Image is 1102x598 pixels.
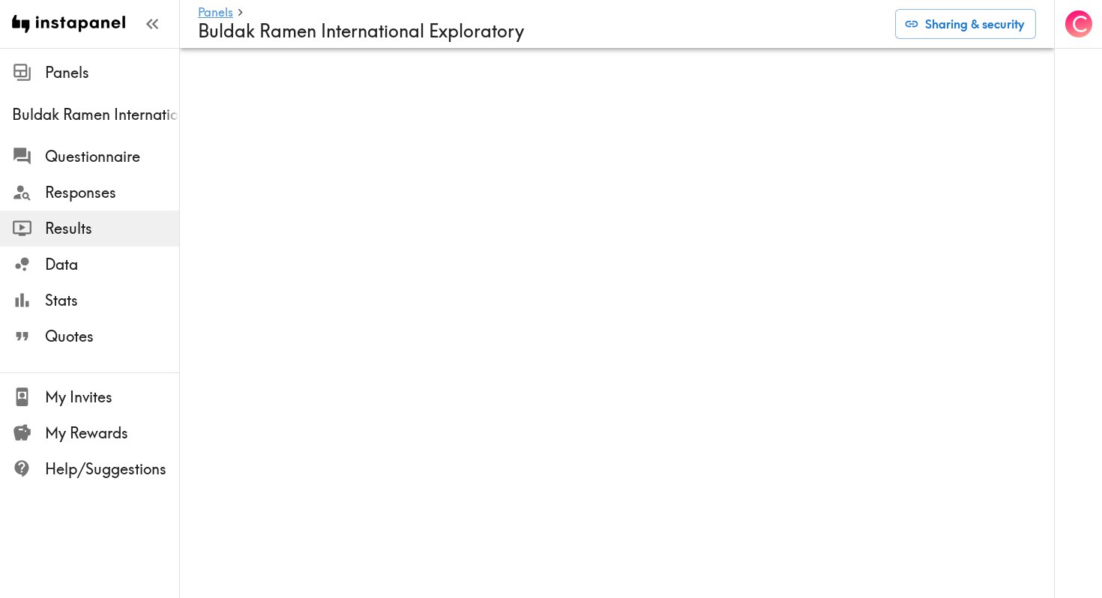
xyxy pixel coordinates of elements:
span: Help/Suggestions [45,459,179,480]
span: Responses [45,182,179,203]
span: Questionnaire [45,146,179,167]
a: Panels [198,6,233,20]
button: C [1064,9,1094,39]
span: Data [45,254,179,275]
span: My Rewards [45,423,179,444]
span: Panels [45,62,179,83]
button: Sharing & security [895,9,1036,39]
span: C [1072,11,1087,37]
h4: Buldak Ramen International Exploratory [198,20,883,42]
span: Buldak Ramen International Exploratory [12,104,179,125]
span: My Invites [45,387,179,408]
span: Quotes [45,326,179,347]
span: Results [45,218,179,239]
span: Stats [45,290,179,311]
